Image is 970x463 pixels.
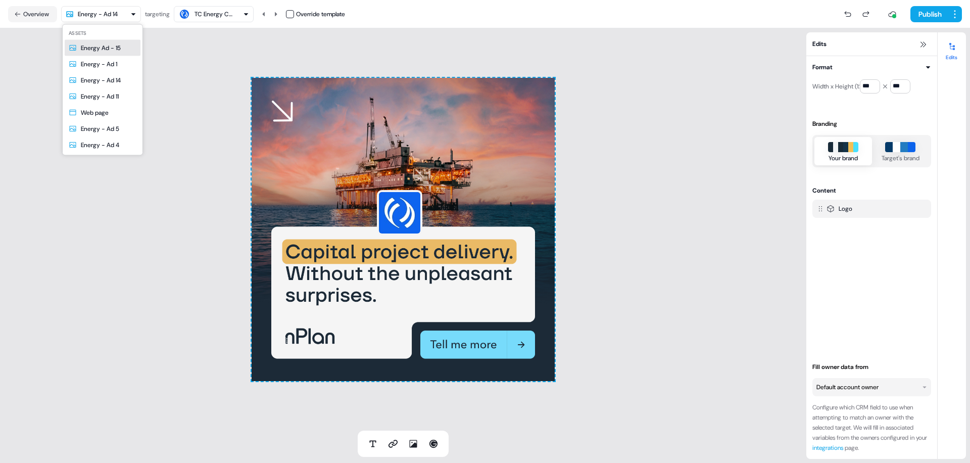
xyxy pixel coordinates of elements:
[81,91,119,102] div: Energy - Ad 11
[81,59,117,69] div: Energy - Ad 1
[65,27,140,40] div: Assets
[81,43,121,53] div: Energy Ad - 15
[81,75,121,85] div: Energy - Ad 14
[81,108,109,118] div: Web page
[81,124,119,134] div: Energy - Ad 5
[81,140,119,150] div: Energy - Ad 4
